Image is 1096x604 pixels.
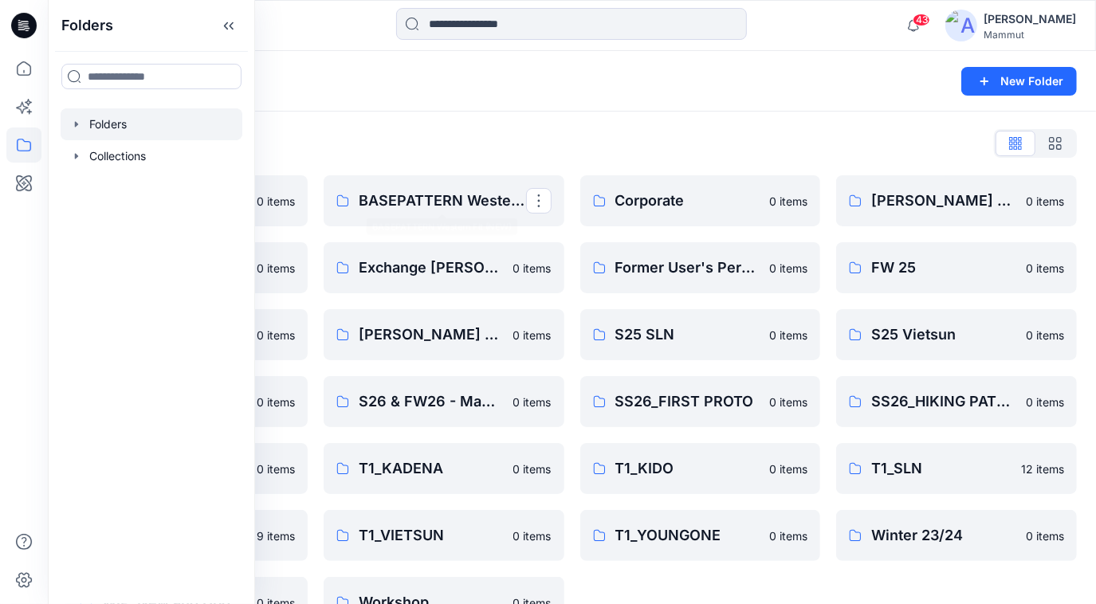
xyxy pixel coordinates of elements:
[769,528,807,544] p: 0 items
[871,190,1016,212] p: [PERSON_NAME] Personal Zone
[1026,394,1064,410] p: 0 items
[324,443,564,494] a: T1_KADENA0 items
[769,327,807,343] p: 0 items
[257,461,295,477] p: 0 items
[1026,327,1064,343] p: 0 items
[769,193,807,210] p: 0 items
[1021,461,1064,477] p: 12 items
[359,324,504,346] p: [PERSON_NAME] TEST
[1026,260,1064,277] p: 0 items
[1026,528,1064,544] p: 0 items
[580,242,821,293] a: Former User's Personal Zone0 items
[324,309,564,360] a: [PERSON_NAME] TEST0 items
[359,190,526,212] p: BASEPATTERN Western Fit (NEW)
[871,390,1016,413] p: SS26_HIKING PATROL
[257,193,295,210] p: 0 items
[615,190,760,212] p: Corporate
[580,443,821,494] a: T1_KIDO0 items
[1026,193,1064,210] p: 0 items
[836,242,1077,293] a: FW 250 items
[615,324,760,346] p: S25 SLN
[324,242,564,293] a: Exchange [PERSON_NAME] & [PERSON_NAME]0 items
[513,528,552,544] p: 0 items
[324,510,564,561] a: T1_VIETSUN0 items
[257,327,295,343] p: 0 items
[769,461,807,477] p: 0 items
[984,29,1076,41] div: Mammut
[769,260,807,277] p: 0 items
[359,457,504,480] p: T1_KADENA
[615,457,760,480] p: T1_KIDO
[359,524,504,547] p: T1_VIETSUN
[580,376,821,427] a: SS26_FIRST PROTO0 items
[961,67,1077,96] button: New Folder
[324,376,564,427] a: S26 & FW26 - Mammut Base0 items
[871,324,1016,346] p: S25 Vietsun
[615,524,760,547] p: T1_YOUNGONE
[580,510,821,561] a: T1_YOUNGONE0 items
[871,257,1016,279] p: FW 25
[615,390,760,413] p: SS26_FIRST PROTO
[984,10,1076,29] div: [PERSON_NAME]
[513,327,552,343] p: 0 items
[871,524,1016,547] p: Winter 23/24
[324,175,564,226] a: BASEPATTERN Western Fit (NEW)
[871,457,1012,480] p: T1_SLN
[359,257,504,279] p: Exchange [PERSON_NAME] & [PERSON_NAME]
[257,260,295,277] p: 0 items
[513,461,552,477] p: 0 items
[836,175,1077,226] a: [PERSON_NAME] Personal Zone0 items
[913,14,930,26] span: 43
[945,10,977,41] img: avatar
[615,257,760,279] p: Former User's Personal Zone
[836,510,1077,561] a: Winter 23/240 items
[769,394,807,410] p: 0 items
[580,309,821,360] a: S25 SLN0 items
[257,394,295,410] p: 0 items
[836,376,1077,427] a: SS26_HIKING PATROL0 items
[257,528,295,544] p: 9 items
[580,175,821,226] a: Corporate0 items
[359,390,504,413] p: S26 & FW26 - Mammut Base
[836,309,1077,360] a: S25 Vietsun0 items
[513,394,552,410] p: 0 items
[513,260,552,277] p: 0 items
[836,443,1077,494] a: T1_SLN12 items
